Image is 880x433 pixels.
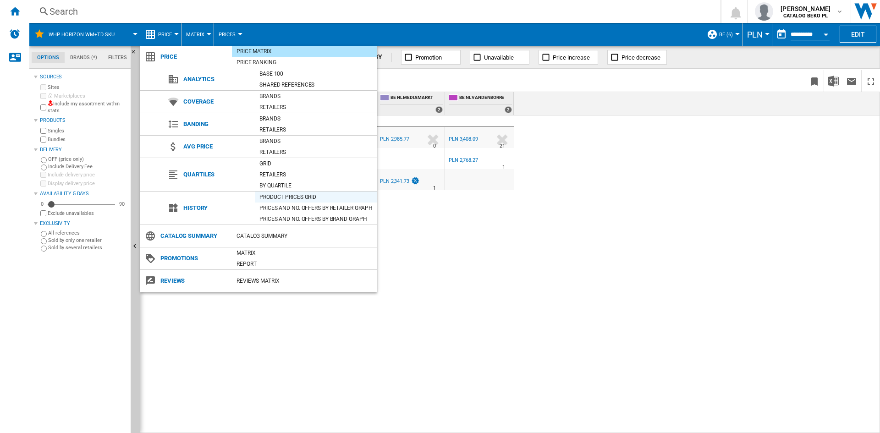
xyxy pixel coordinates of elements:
[255,181,377,190] div: By quartile
[156,252,232,265] span: Promotions
[156,50,232,63] span: Price
[232,231,377,241] div: Catalog Summary
[179,140,255,153] span: Avg price
[255,137,377,146] div: Brands
[156,230,232,242] span: Catalog Summary
[179,73,255,86] span: Analytics
[255,125,377,134] div: Retailers
[255,103,377,112] div: Retailers
[255,192,377,202] div: Product prices grid
[255,114,377,123] div: Brands
[255,203,377,213] div: Prices and No. offers by retailer graph
[179,168,255,181] span: Quartiles
[255,214,377,224] div: Prices and No. offers by brand graph
[232,47,377,56] div: Price Matrix
[255,92,377,101] div: Brands
[232,276,377,285] div: REVIEWS Matrix
[255,80,377,89] div: Shared references
[255,148,377,157] div: Retailers
[179,118,255,131] span: Banding
[232,259,377,269] div: Report
[232,248,377,258] div: Matrix
[156,274,232,287] span: Reviews
[179,202,255,214] span: History
[255,69,377,78] div: Base 100
[255,159,377,168] div: Grid
[255,170,377,179] div: Retailers
[232,58,377,67] div: Price Ranking
[179,95,255,108] span: Coverage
